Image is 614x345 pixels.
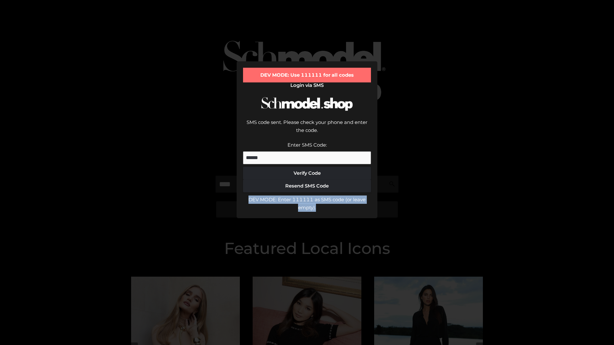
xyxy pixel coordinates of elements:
div: DEV MODE: Use 111111 for all codes [243,68,371,82]
button: Verify Code [243,167,371,180]
label: Enter SMS Code: [287,142,327,148]
div: SMS code sent. Please check your phone and enter the code. [243,118,371,141]
h2: Login via SMS [243,82,371,88]
div: DEV MODE: Enter 111111 as SMS code (or leave empty). [243,195,371,212]
button: Resend SMS Code [243,180,371,192]
img: Schmodel Logo [259,91,355,117]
